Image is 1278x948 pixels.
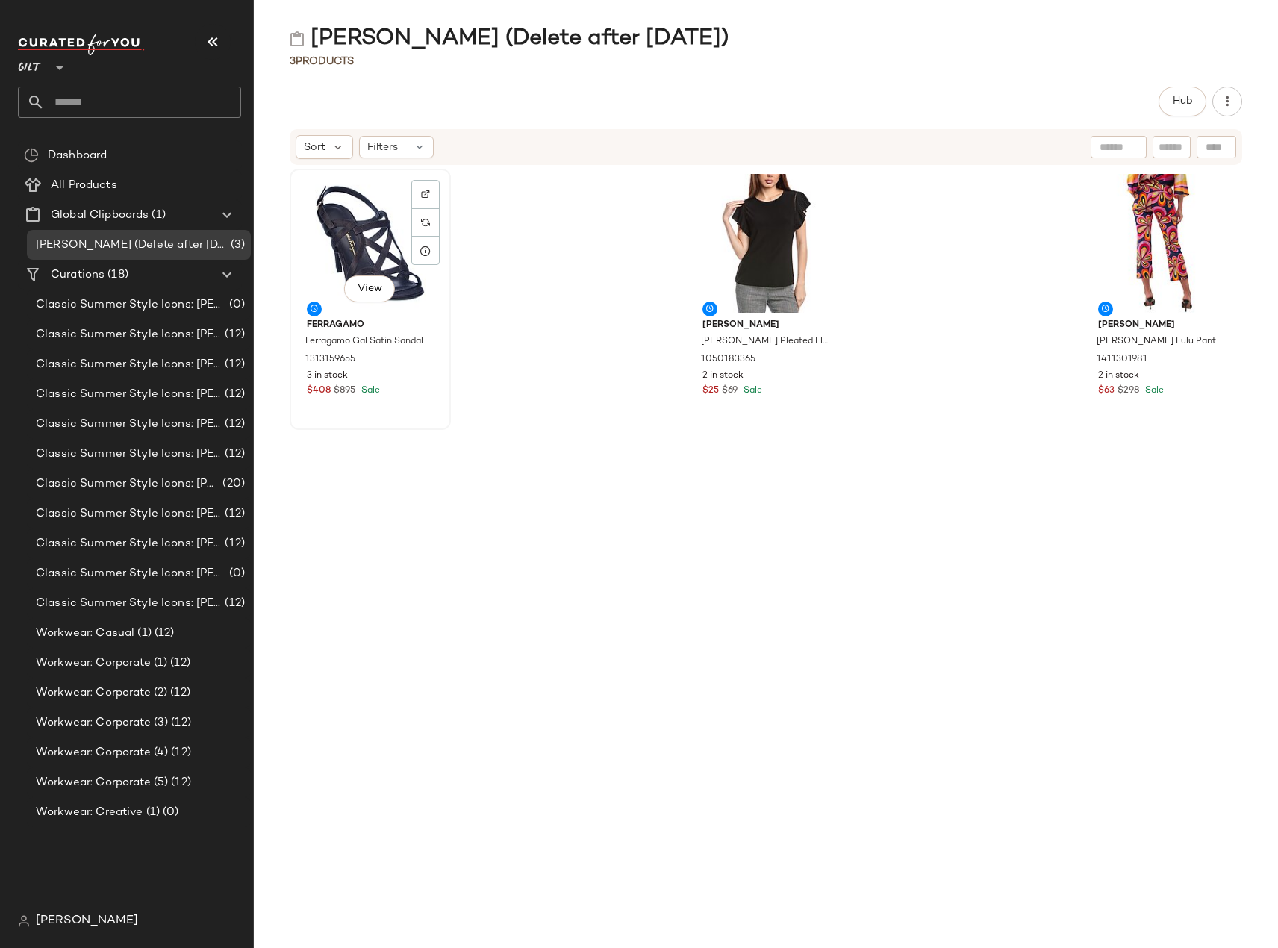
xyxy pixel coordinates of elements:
[691,174,841,313] img: 1050183365_RLLATH.jpg
[36,237,228,254] span: [PERSON_NAME] (Delete after [DATE])
[18,51,42,78] span: Gilt
[222,535,245,552] span: (12)
[36,386,222,403] span: Classic Summer Style Icons: [PERSON_NAME] (2)
[358,386,380,396] span: Sale
[228,237,245,254] span: (3)
[36,446,222,463] span: Classic Summer Style Icons: [PERSON_NAME] (4)
[741,386,762,396] span: Sale
[36,356,222,373] span: Classic Summer Style Icons: [PERSON_NAME] (1)
[51,266,105,284] span: Curations
[290,56,296,67] span: 3
[290,31,305,46] img: svg%3e
[48,147,107,164] span: Dashboard
[701,335,828,349] span: [PERSON_NAME] Pleated Flutter Sleeve Tank
[222,386,245,403] span: (12)
[219,475,245,493] span: (20)
[307,319,434,332] span: Ferragamo
[702,369,744,383] span: 2 in stock
[305,353,355,367] span: 1313159655
[307,369,348,383] span: 3 in stock
[36,296,226,314] span: Classic Summer Style Icons: [PERSON_NAME] (1)
[168,744,191,761] span: (12)
[1098,384,1115,398] span: $63
[36,416,222,433] span: Classic Summer Style Icons: [PERSON_NAME] (3)
[36,326,222,343] span: Classic Summer Style Icons: [PERSON_NAME]
[702,319,829,332] span: [PERSON_NAME]
[304,140,325,155] span: Sort
[51,207,149,224] span: Global Clipboards
[421,190,430,199] img: svg%3e
[152,625,175,642] span: (12)
[222,326,245,343] span: (12)
[334,384,355,398] span: $895
[222,505,245,523] span: (12)
[36,714,168,732] span: Workwear: Corporate (3)
[1118,384,1139,398] span: $298
[222,356,245,373] span: (12)
[105,266,128,284] span: (18)
[36,655,167,672] span: Workwear: Corporate (1)
[1086,174,1237,313] img: 1411301981_RLLATH.jpg
[1098,319,1225,332] span: [PERSON_NAME]
[36,804,160,821] span: Workwear: Creative (1)
[357,283,382,295] span: View
[168,714,191,732] span: (12)
[1098,369,1139,383] span: 2 in stock
[295,174,446,313] img: 1313159655_RLLATH.jpg
[305,335,423,349] span: Ferragamo Gal Satin Sandal
[36,505,222,523] span: Classic Summer Style Icons: [PERSON_NAME] (6)
[36,912,138,930] span: [PERSON_NAME]
[1142,386,1164,396] span: Sale
[36,595,222,612] span: Classic Summer Style Icons: [PERSON_NAME] Women (1)
[222,595,245,612] span: (12)
[307,384,331,398] span: $408
[1097,335,1216,349] span: [PERSON_NAME] Lulu Pant
[226,296,245,314] span: (0)
[226,565,245,582] span: (0)
[168,774,191,791] span: (12)
[222,416,245,433] span: (12)
[722,384,738,398] span: $69
[36,625,152,642] span: Workwear: Casual (1)
[36,744,168,761] span: Workwear: Corporate (4)
[36,475,219,493] span: Classic Summer Style Icons: [PERSON_NAME] (5)
[36,565,226,582] span: Classic Summer Style Icons: [PERSON_NAME] (1)
[367,140,398,155] span: Filters
[51,177,117,194] span: All Products
[36,774,168,791] span: Workwear: Corporate (5)
[24,148,39,163] img: svg%3e
[290,54,354,69] div: Products
[1097,353,1147,367] span: 1411301981
[701,353,755,367] span: 1050183365
[36,535,222,552] span: Classic Summer Style Icons: [PERSON_NAME] (7)
[18,34,145,55] img: cfy_white_logo.C9jOOHJF.svg
[290,24,729,54] div: [PERSON_NAME] (Delete after [DATE])
[1159,87,1206,116] button: Hub
[167,655,190,672] span: (12)
[18,915,30,927] img: svg%3e
[149,207,165,224] span: (1)
[421,218,430,227] img: svg%3e
[344,275,395,302] button: View
[1172,96,1193,107] span: Hub
[167,685,190,702] span: (12)
[36,685,167,702] span: Workwear: Corporate (2)
[222,446,245,463] span: (12)
[702,384,719,398] span: $25
[160,804,178,821] span: (0)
